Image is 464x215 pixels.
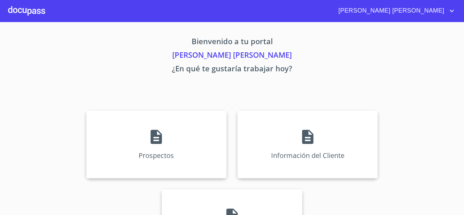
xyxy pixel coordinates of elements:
[139,151,174,160] p: Prospectos
[23,63,441,76] p: ¿En qué te gustaría trabajar hoy?
[23,49,441,63] p: [PERSON_NAME] [PERSON_NAME]
[333,5,456,16] button: account of current user
[271,151,344,160] p: Información del Cliente
[333,5,448,16] span: [PERSON_NAME] [PERSON_NAME]
[23,36,441,49] p: Bienvenido a tu portal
